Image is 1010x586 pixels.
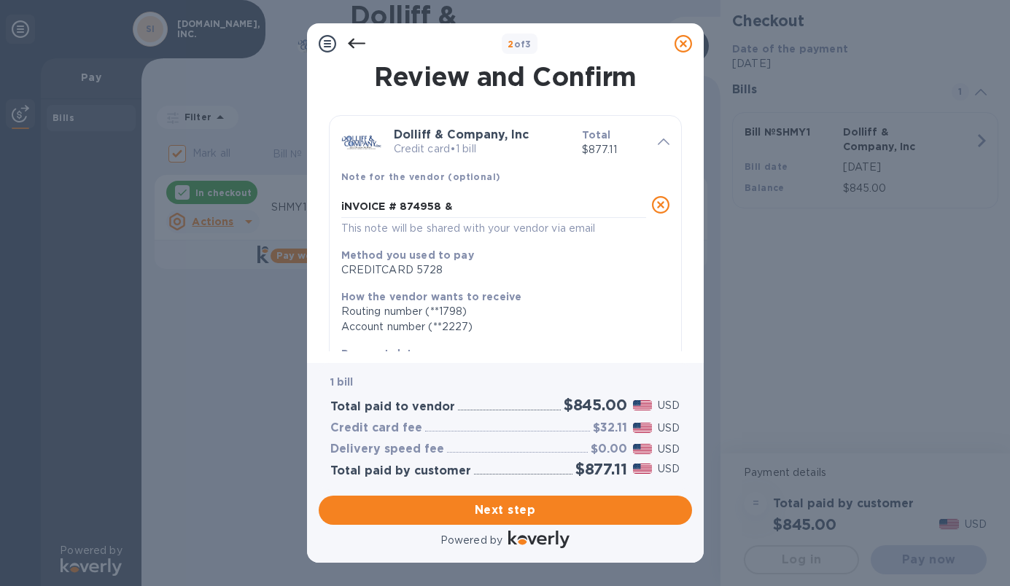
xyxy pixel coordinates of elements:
[508,39,532,50] b: of 3
[330,421,422,435] h3: Credit card fee
[341,200,646,213] textarea: iNVOICE # 874958 &
[341,128,669,237] div: Dolliff & Company, IncCredit card•1 billTotal$877.11Note for the vendor (optional)iNVOICE # 87495...
[341,262,658,278] div: CREDITCARD 5728
[633,423,653,433] img: USD
[394,128,529,141] b: Dolliff & Company, Inc
[633,464,653,474] img: USD
[341,319,658,335] div: Account number (**2227)
[341,291,522,302] b: How the vendor wants to receive
[582,129,611,141] b: Total
[330,501,680,519] span: Next step
[575,460,627,478] h2: $877.11
[326,61,685,92] h1: Review and Confirm
[508,39,513,50] span: 2
[330,464,471,478] h3: Total paid by customer
[341,171,501,182] b: Note for the vendor (optional)
[440,533,502,548] p: Powered by
[591,442,627,456] h3: $0.00
[582,142,646,157] p: $877.11
[508,531,570,548] img: Logo
[341,348,419,359] b: Payment date
[658,461,680,477] p: USD
[330,400,455,414] h3: Total paid to vendor
[341,304,658,319] div: Routing number (**1798)
[394,141,570,157] p: Credit card • 1 bill
[341,220,646,237] p: This note will be shared with your vendor via email
[330,376,354,388] b: 1 bill
[658,442,680,457] p: USD
[564,396,627,414] h2: $845.00
[341,249,474,261] b: Method you used to pay
[658,398,680,413] p: USD
[593,421,627,435] h3: $32.11
[658,421,680,436] p: USD
[330,442,444,456] h3: Delivery speed fee
[319,496,692,525] button: Next step
[633,400,653,410] img: USD
[633,444,653,454] img: USD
